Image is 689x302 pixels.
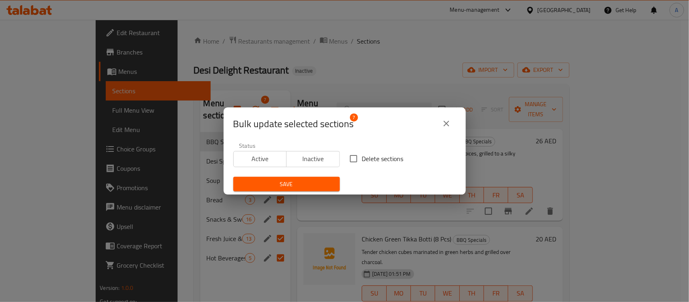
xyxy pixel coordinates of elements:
[233,177,340,192] button: Save
[240,179,333,189] span: Save
[362,154,404,164] span: Delete sections
[233,117,354,130] span: Selected section count
[286,151,340,167] button: Inactive
[237,153,284,165] span: Active
[350,113,358,122] span: 7
[233,151,287,167] button: Active
[290,153,337,165] span: Inactive
[437,114,456,133] button: close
